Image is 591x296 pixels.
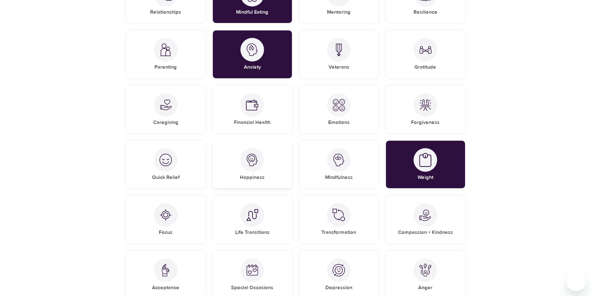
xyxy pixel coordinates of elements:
[419,99,432,111] img: Forgiveness
[154,64,177,71] h5: Parenting
[159,154,172,166] img: Quick Relief
[246,99,258,111] img: Financial Health
[159,264,172,276] img: Acceptance
[299,30,378,78] div: VeteransVeterans
[240,174,265,181] h5: Happiness
[126,30,205,78] div: ParentingParenting
[235,229,270,236] h5: Life Transitions
[398,229,453,236] h5: Compassion + Kindness
[244,64,261,71] h5: Anxiety
[333,264,345,276] img: Depression
[333,43,345,56] img: Veterans
[152,174,180,181] h5: Quick Relief
[159,43,172,56] img: Parenting
[299,196,378,243] div: TransformationTransformation
[327,9,351,16] h5: Mentoring
[159,209,172,221] img: Focus
[234,119,271,126] h5: Financial Health
[152,285,179,291] h5: Acceptance
[213,141,292,188] div: HappinessHappiness
[411,119,440,126] h5: Forgiveness
[386,141,465,188] div: WeightWeight
[414,64,436,71] h5: Gratitude
[246,264,258,276] img: Special Occasions
[126,196,205,243] div: FocusFocus
[419,153,432,167] img: Weight
[325,174,353,181] h5: Mindfulness
[325,285,352,291] h5: Depression
[246,43,258,56] img: Anxiety
[333,99,345,111] img: Emotions
[126,86,205,133] div: CaregivingCaregiving
[414,9,437,16] h5: Resilience
[213,196,292,243] div: Life TransitionsLife Transitions
[150,9,181,16] h5: Relationships
[386,30,465,78] div: GratitudeGratitude
[333,154,345,166] img: Mindfulness
[153,119,178,126] h5: Caregiving
[386,86,465,133] div: ForgivenessForgiveness
[126,141,205,188] div: Quick ReliefQuick Relief
[236,9,268,16] h5: Mindful Eating
[159,229,172,236] h5: Focus
[299,141,378,188] div: MindfulnessMindfulness
[418,174,433,181] h5: Weight
[419,264,432,276] img: Anger
[246,209,258,221] img: Life Transitions
[299,86,378,133] div: EmotionsEmotions
[329,64,349,71] h5: Veterans
[418,285,432,291] h5: Anger
[566,271,586,291] iframe: Button to launch messaging window
[213,86,292,133] div: Financial HealthFinancial Health
[419,209,432,221] img: Compassion + Kindness
[333,209,345,221] img: Transformation
[328,119,350,126] h5: Emotions
[246,154,258,166] img: Happiness
[321,229,356,236] h5: Transformation
[159,99,172,111] img: Caregiving
[231,285,273,291] h5: Special Occasions
[386,196,465,243] div: Compassion + KindnessCompassion + Kindness
[213,30,292,78] div: AnxietyAnxiety
[419,43,432,56] img: Gratitude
